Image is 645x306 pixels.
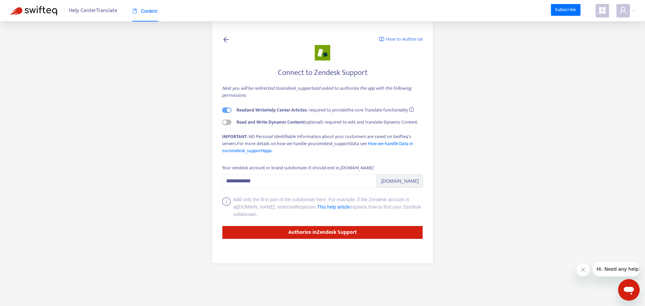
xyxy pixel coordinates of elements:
span: user [619,6,627,14]
span: info-circle [409,107,414,112]
span: info-circle [222,197,231,218]
div: : NO Personal Identifiable Information about your customers are saved on Swifteq's servers. [222,133,423,154]
span: appstore [598,6,606,14]
span: : required to provide the core Translate functionality [236,106,408,114]
span: book [132,9,137,13]
span: (optional): required to edit and translate Dynamic Content. [236,118,418,126]
strong: IMPORTANT [222,133,247,140]
div: Add only the first part of the subdomain here. For example, if the Zendesk account is at , enter ... [233,196,423,218]
img: Swifteq [10,6,57,15]
span: .[DOMAIN_NAME] [376,174,423,188]
span: How to Authorize [386,36,423,43]
i: .[DOMAIN_NAME] [339,164,373,172]
img: zendesk_support.png [315,45,330,60]
iframe: Nachricht vom Unternehmen [593,262,640,276]
h4: Connect to Zendesk Support [222,68,423,77]
span: Hi. Need any help? [4,5,48,10]
i: Next you will be redirected to zendesk_support and asked to authorize the app with the following ... [222,84,412,99]
strong: Read and Write Dynamic Content [236,118,304,126]
a: Subscribe [551,4,580,16]
iframe: Schaltfläche zum Öffnen des Messaging-Fensters [618,279,640,301]
strong: Read and Write Help Center Articles [236,106,307,114]
i: [DOMAIN_NAME] [237,204,275,210]
strong: Authorize in Zendesk Support [288,228,357,237]
i: swifteq [288,204,303,210]
span: Content [132,8,158,14]
a: How to Authorize [379,36,423,43]
iframe: Nachricht schließen [576,263,590,276]
span: Help Center Translate [69,4,117,17]
a: This help article [317,204,350,210]
div: Your zendesk account or brand subdomain. It should end in [222,164,373,172]
a: How we handle Data in ourzendesk_supportApps [222,140,413,155]
button: Authorize inZendesk Support [222,226,423,239]
span: For more details on how we handle your zendesk_support data see . [222,140,413,155]
img: image-link [379,37,384,42]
